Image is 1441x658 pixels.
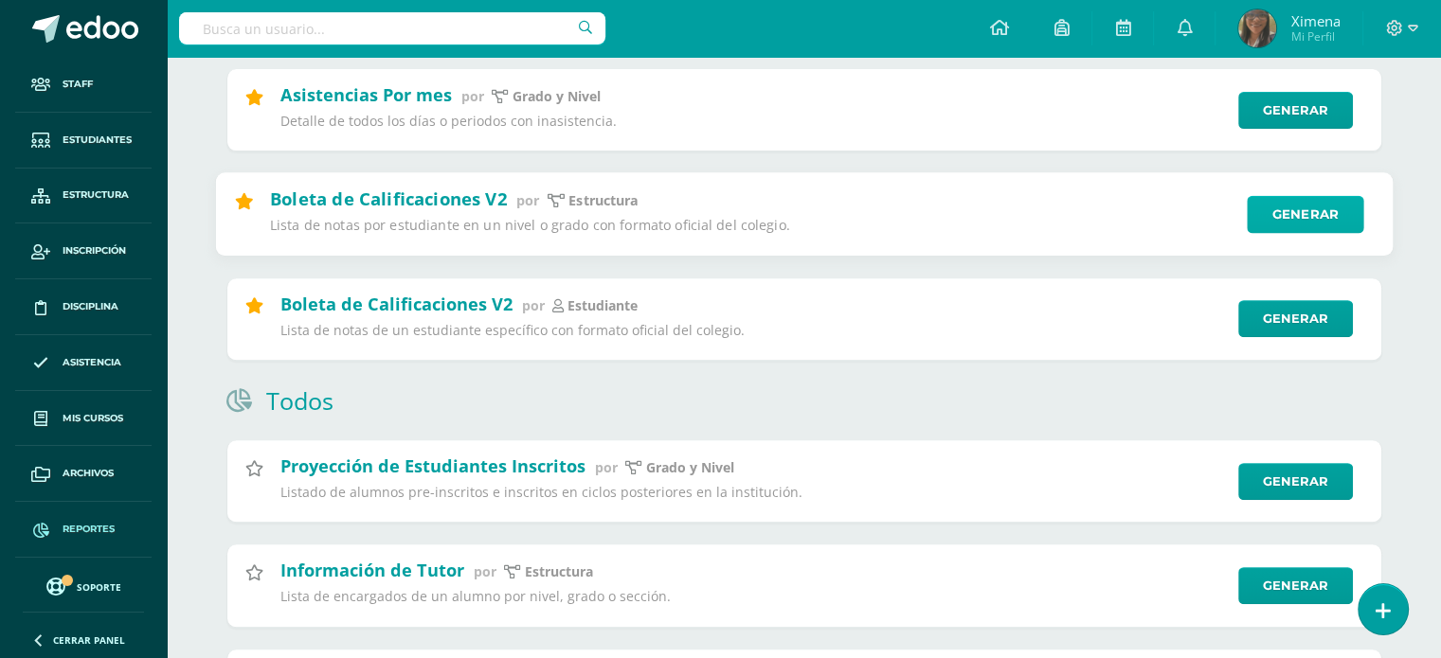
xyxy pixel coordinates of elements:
[1247,196,1363,234] a: Generar
[646,459,734,476] p: Grado y Nivel
[567,297,638,314] p: estudiante
[1290,28,1340,44] span: Mi Perfil
[280,113,1226,130] p: Detalle de todos los días o periodos con inasistencia.
[513,88,601,105] p: Grado y Nivel
[15,279,152,335] a: Disciplina
[15,391,152,447] a: Mis cursos
[516,191,539,209] span: por
[15,223,152,279] a: Inscripción
[63,133,132,148] span: Estudiantes
[461,87,484,105] span: por
[266,384,333,417] h1: Todos
[269,187,506,210] h2: Boleta de Calificaciones V2
[63,411,123,426] span: Mis cursos
[269,217,1234,235] p: Lista de notas por estudiante en un nivel o grado con formato oficial del colegio.
[53,633,125,647] span: Cerrar panel
[568,192,638,210] p: Estructura
[63,243,126,258] span: Inscripción
[15,502,152,558] a: Reportes
[280,588,1226,605] p: Lista de encargados de un alumno por nivel, grado o sección.
[1238,463,1353,500] a: Generar
[1238,9,1276,47] img: d98bf3c1f642bb0fd1b79fad2feefc7b.png
[1238,567,1353,604] a: Generar
[280,322,1226,339] p: Lista de notas de un estudiante específico con formato oficial del colegio.
[280,454,585,477] h2: Proyección de Estudiantes Inscritos
[522,296,545,314] span: por
[23,573,144,598] a: Soporte
[15,446,152,502] a: Archivos
[595,458,618,476] span: por
[1290,11,1340,30] span: Ximena
[1238,92,1353,129] a: Generar
[474,562,496,580] span: por
[280,484,1226,501] p: Listado de alumnos pre-inscritos e inscritos en ciclos posteriores en la institución.
[15,113,152,169] a: Estudiantes
[77,580,121,594] span: Soporte
[15,57,152,113] a: Staff
[15,169,152,224] a: Estructura
[280,293,513,315] h2: Boleta de Calificaciones V2
[63,187,129,203] span: Estructura
[1238,300,1353,337] a: Generar
[525,563,593,580] p: estructura
[280,83,452,106] h2: Asistencias Por mes
[15,335,152,391] a: Asistencia
[63,299,118,314] span: Disciplina
[63,77,93,92] span: Staff
[280,559,464,581] h2: Información de Tutor
[63,355,121,370] span: Asistencia
[63,466,114,481] span: Archivos
[63,522,115,537] span: Reportes
[179,12,605,44] input: Busca un usuario...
